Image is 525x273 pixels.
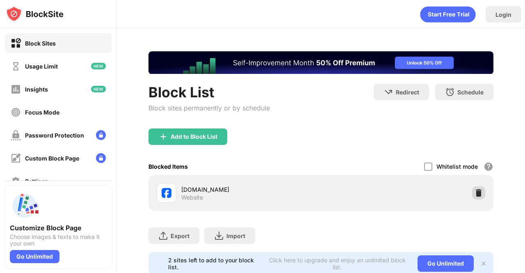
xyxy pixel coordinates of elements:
img: insights-off.svg [11,84,21,94]
img: logo-blocksite.svg [6,6,64,22]
img: x-button.svg [480,260,487,267]
img: lock-menu.svg [96,153,106,163]
img: favicons [162,188,171,198]
img: time-usage-off.svg [11,61,21,71]
img: customize-block-page-off.svg [11,153,21,163]
div: Whitelist mode [436,163,478,170]
div: Schedule [457,89,484,96]
div: Custom Block Page [25,155,79,162]
div: 2 sites left to add to your block list. [168,257,262,271]
img: lock-menu.svg [96,130,106,140]
div: Click here to upgrade and enjoy an unlimited block list. [267,257,408,271]
div: Focus Mode [25,109,59,116]
div: Login [495,11,511,18]
div: Block sites permanently or by schedule [148,104,270,112]
div: Choose images & texts to make it your own [10,234,107,247]
div: Password Protection [25,132,84,139]
img: password-protection-off.svg [11,130,21,140]
img: focus-off.svg [11,107,21,117]
div: Import [226,232,245,239]
div: Add to Block List [171,133,217,140]
iframe: Banner [148,51,493,74]
img: new-icon.svg [91,63,106,69]
div: Go Unlimited [10,250,59,263]
img: new-icon.svg [91,86,106,92]
div: Block Sites [25,40,56,47]
div: Redirect [396,89,419,96]
div: Go Unlimited [418,255,474,272]
div: Customize Block Page [10,224,107,232]
div: Usage Limit [25,63,58,70]
div: [DOMAIN_NAME] [181,185,321,194]
div: Blocked Items [148,163,188,170]
img: block-on.svg [11,38,21,48]
img: settings-off.svg [11,176,21,186]
div: Insights [25,86,48,93]
div: Website [181,194,203,201]
div: Block List [148,84,270,101]
div: Export [171,232,189,239]
div: Settings [25,178,48,185]
img: push-custom-page.svg [10,191,39,220]
div: animation [420,6,476,23]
